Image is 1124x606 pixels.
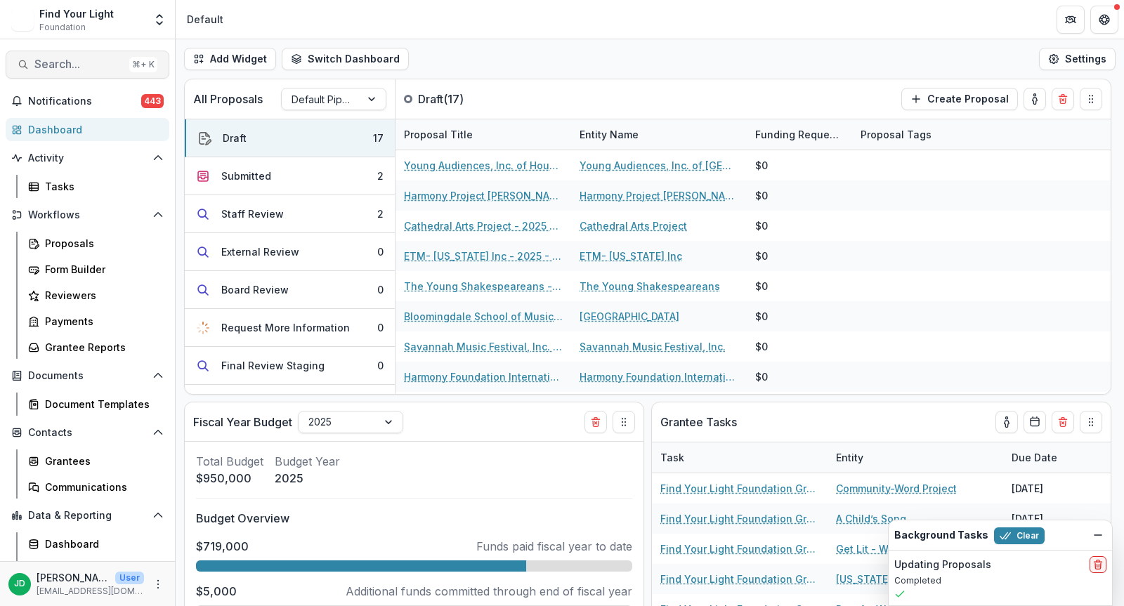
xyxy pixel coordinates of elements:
[193,414,292,430] p: Fiscal Year Budget
[571,119,747,150] div: Entity Name
[150,6,169,34] button: Open entity switcher
[580,218,687,233] a: Cathedral Arts Project
[580,249,682,263] a: ETM- [US_STATE] Inc
[377,206,384,221] div: 2
[6,147,169,169] button: Open Activity
[747,127,852,142] div: Funding Requested
[377,320,384,335] div: 0
[660,511,819,526] a: Find Your Light Foundation Grant Report
[580,188,738,203] a: Harmony Project [PERSON_NAME] Inc
[221,206,284,221] div: Staff Review
[6,204,169,226] button: Open Workflows
[14,579,25,588] div: Jeffrey Dollinger
[377,282,384,297] div: 0
[404,188,563,203] a: Harmony Project [PERSON_NAME] Inc - 2025 - Find Your Light Foundation 25/26 RFP Grant Application
[187,12,223,27] div: Default
[6,90,169,112] button: Notifications443
[185,309,395,347] button: Request More Information0
[221,244,299,259] div: External Review
[580,158,738,173] a: Young Audiences, Inc. of [GEOGRAPHIC_DATA]
[1024,88,1046,110] button: toggle-assigned-to-me
[852,127,940,142] div: Proposal Tags
[755,218,768,233] div: $0
[6,364,169,387] button: Open Documents
[660,572,819,586] a: Find Your Light Foundation Grant Report
[652,442,828,473] div: Task
[6,504,169,527] button: Open Data & Reporting
[404,339,563,354] a: Savannah Music Festival, Inc. - 2025 - Find Your Light Foundation 25/26 RFP Grant Application
[28,510,147,522] span: Data & Reporting
[660,414,737,430] p: Grantee Tasks
[196,470,263,487] p: $950,000
[755,188,768,203] div: $0
[404,369,563,384] a: Harmony Foundation International, Inc. - 2025 - Find Your Light Foundation 25/26 RFP Grant Applic...
[747,119,852,150] div: Funding Requested
[1003,442,1109,473] div: Due Date
[45,262,158,277] div: Form Builder
[755,249,768,263] div: $0
[22,558,169,581] a: Data Report
[1052,88,1074,110] button: Delete card
[836,481,957,496] a: Community-Word Project
[404,249,563,263] a: ETM- [US_STATE] Inc - 2025 - Find Your Light Foundation 25/26 RFP Grant Application
[141,94,164,108] span: 443
[37,570,110,585] p: [PERSON_NAME]
[377,169,384,183] div: 2
[1080,411,1102,433] button: Drag
[45,340,158,355] div: Grantee Reports
[22,336,169,359] a: Grantee Reports
[45,480,158,494] div: Communications
[45,536,158,551] div: Dashboard
[1090,527,1106,544] button: Dismiss
[37,585,144,598] p: [EMAIL_ADDRESS][DOMAIN_NAME]
[196,538,249,555] p: $719,000
[185,157,395,195] button: Submitted2
[836,572,995,586] a: [US_STATE] Bluegrass Association
[373,131,384,145] div: 17
[852,119,1028,150] div: Proposal Tags
[181,9,229,29] nav: breadcrumb
[580,339,726,354] a: Savannah Music Festival, Inc.
[828,442,1003,473] div: Entity
[45,179,158,194] div: Tasks
[129,57,157,72] div: ⌘ + K
[22,232,169,255] a: Proposals
[404,309,563,324] a: Bloomingdale School of Music - 2025 - Find Your Light Foundation 25/26 RFP Grant Application
[836,541,941,556] a: Get Lit - Words Ignite
[377,244,384,259] div: 0
[22,310,169,333] a: Payments
[404,218,563,233] a: Cathedral Arts Project - 2025 - Find Your Light Foundation 25/26 RFP Grant Application
[652,450,693,465] div: Task
[28,122,158,137] div: Dashboard
[1080,88,1102,110] button: Drag
[894,559,991,571] h2: Updating Proposals
[22,284,169,307] a: Reviewers
[1003,473,1109,503] div: [DATE]
[613,411,635,433] button: Drag
[755,339,768,354] div: $0
[11,8,34,31] img: Find Your Light
[836,511,906,526] a: A Child’s Song
[1052,411,1074,433] button: Delete card
[185,347,395,385] button: Final Review Staging0
[396,127,481,142] div: Proposal Title
[404,279,563,294] a: The Young Shakespeareans - 2025 - Find Your Light Foundation 25/26 RFP Grant Application
[1003,450,1066,465] div: Due Date
[193,91,263,107] p: All Proposals
[994,527,1045,544] button: Clear
[39,6,114,21] div: Find Your Light
[275,470,340,487] p: 2025
[185,195,395,233] button: Staff Review2
[1090,6,1118,34] button: Get Help
[150,576,166,593] button: More
[39,21,86,34] span: Foundation
[6,118,169,141] a: Dashboard
[221,282,289,297] div: Board Review
[196,583,237,600] p: $5,000
[221,169,271,183] div: Submitted
[346,583,632,600] p: Additional funds committed through end of fiscal year
[45,288,158,303] div: Reviewers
